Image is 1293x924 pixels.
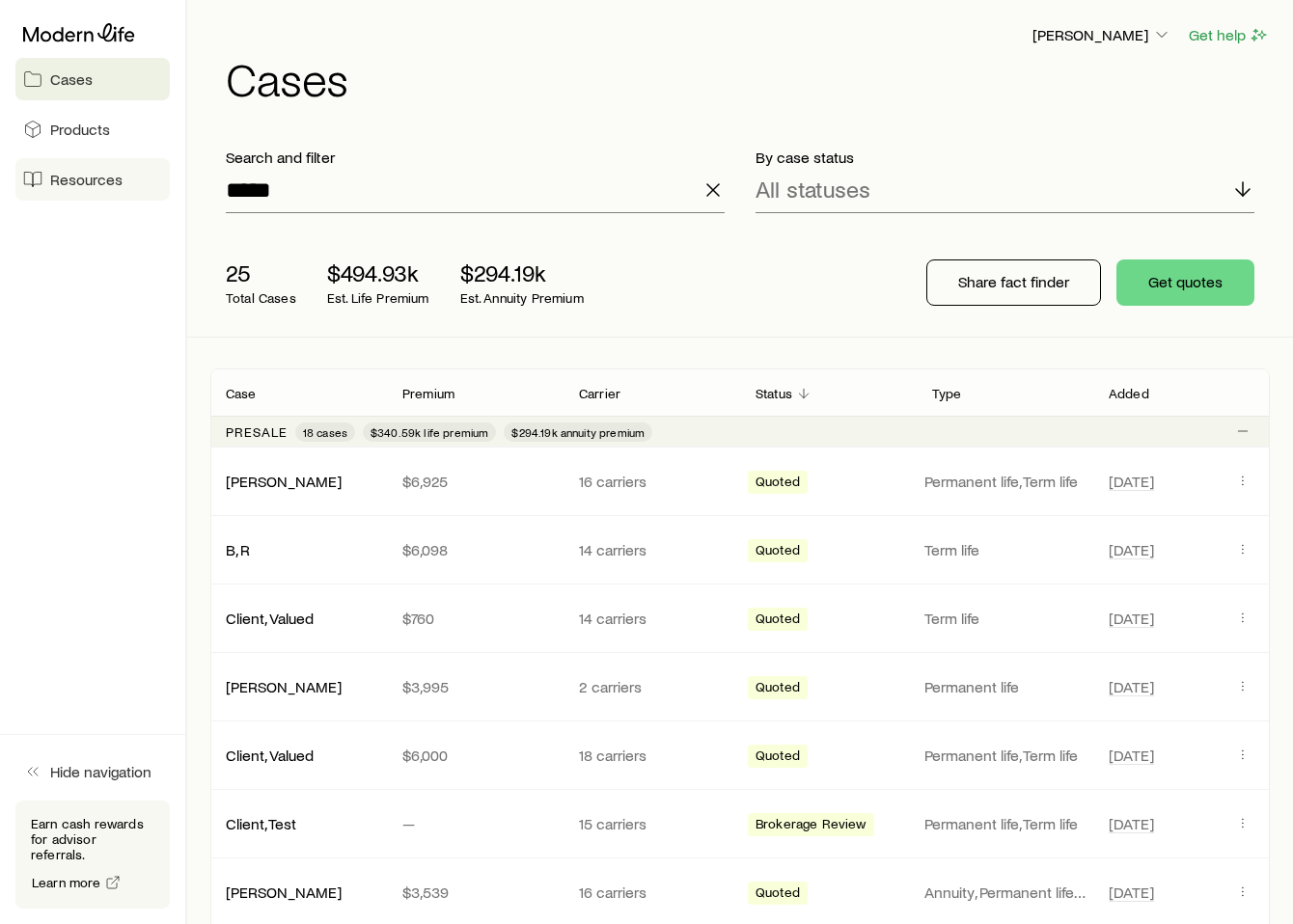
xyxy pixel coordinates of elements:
p: Annuity, Permanent life +1 [924,883,1086,902]
span: [DATE] [1109,814,1154,833]
p: — [402,814,548,833]
span: [DATE] [1109,883,1154,902]
p: Permanent life, Term life [924,746,1086,765]
span: Quoted [756,884,800,905]
h1: Cases [226,55,1270,101]
div: B, R [226,540,250,560]
p: $6,925 [402,472,548,491]
a: Resources [15,158,170,201]
button: Get help [1188,24,1270,46]
a: Products [15,108,170,150]
span: 18 cases [303,424,347,440]
span: [DATE] [1109,540,1154,559]
div: Client, Valued [226,609,314,629]
p: $494.93k [327,259,429,286]
a: [PERSON_NAME] [226,472,342,490]
span: Quoted [756,747,800,768]
p: Total Cases [226,290,296,306]
span: Quoted [756,611,800,631]
p: 15 carriers [579,814,725,833]
button: Hide navigation [15,750,170,793]
p: Permanent life, Term life [924,814,1086,833]
span: Brokerage Review [756,816,867,836]
p: Share fact finder [958,272,1069,291]
p: 14 carriers [579,540,725,559]
p: $3,995 [402,677,548,696]
p: Added [1109,386,1149,401]
p: 25 [226,259,296,286]
p: Presale [226,424,288,440]
p: Term life [924,540,1086,559]
a: Client, Valued [226,746,314,764]
p: Status [756,386,792,401]
p: Term life [924,609,1086,628]
p: All statuses [756,176,870,203]
span: Resources [50,170,123,189]
p: Est. Life Premium [327,290,429,306]
span: [DATE] [1109,472,1154,491]
a: [PERSON_NAME] [226,883,342,901]
p: Case [226,386,257,401]
p: Search and filter [226,148,725,167]
span: Quoted [756,474,800,494]
p: 18 carriers [579,746,725,765]
span: Quoted [756,679,800,699]
span: Cases [50,69,93,89]
p: $3,539 [402,883,548,902]
p: [PERSON_NAME] [1032,25,1171,44]
div: Client, Valued [226,746,314,766]
span: $294.19k annuity premium [511,424,645,440]
div: [PERSON_NAME] [226,472,342,492]
p: $760 [402,609,548,628]
p: $294.19k [460,259,584,286]
p: Premium [402,386,454,401]
p: Permanent life, Term life [924,472,1086,491]
a: [PERSON_NAME] [226,677,342,695]
div: Client, Test [226,814,296,834]
p: Permanent life [924,677,1086,696]
p: $6,000 [402,746,548,765]
span: Hide navigation [50,762,151,781]
p: Est. Annuity Premium [460,290,584,306]
div: [PERSON_NAME] [226,883,342,903]
button: Share fact finder [926,259,1101,306]
p: By case status [756,148,1254,167]
p: 2 carriers [579,677,725,696]
span: Learn more [32,876,101,889]
a: Client, Test [226,814,296,832]
span: [DATE] [1109,609,1154,628]
p: 16 carriers [579,472,725,491]
button: Get quotes [1116,259,1254,306]
a: B, R [226,540,250,558]
p: 14 carriers [579,609,725,628]
span: $340.59k life premium [371,424,488,440]
a: Cases [15,58,170,100]
p: $6,098 [402,540,548,559]
span: Quoted [756,542,800,562]
p: 16 carriers [579,883,725,902]
span: [DATE] [1109,677,1154,696]
div: [PERSON_NAME] [226,677,342,697]
p: Earn cash rewards for advisor referrals. [31,816,154,862]
span: [DATE] [1109,746,1154,765]
p: Type [932,386,962,401]
button: [PERSON_NAME] [1032,24,1172,47]
span: Products [50,120,110,139]
div: Earn cash rewards for advisor referrals.Learn more [15,801,170,909]
a: Client, Valued [226,609,314,627]
p: Carrier [579,386,620,401]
